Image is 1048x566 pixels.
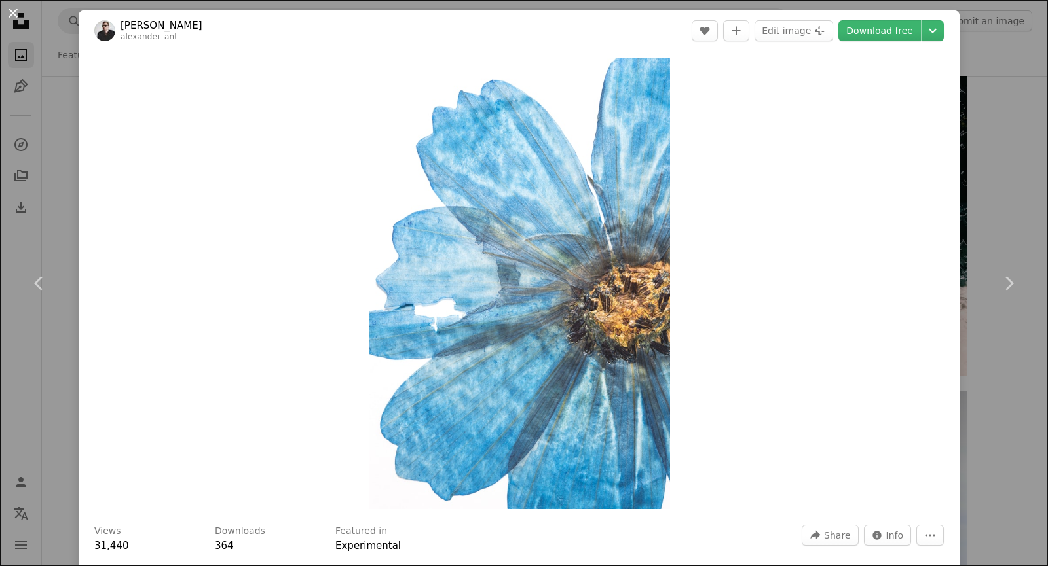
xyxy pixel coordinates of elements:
a: Download free [838,20,921,41]
a: Next [969,221,1048,346]
a: alexander_ant [121,32,178,41]
button: More Actions [916,525,944,546]
span: Share [824,525,850,545]
h3: Featured in [335,525,387,538]
img: Go to Alexandru Ant's profile [94,20,115,41]
button: Share this image [802,525,858,546]
button: Edit image [755,20,833,41]
span: 364 [215,540,234,552]
a: Experimental [335,540,401,552]
button: Stats about this image [864,525,912,546]
span: Info [886,525,904,545]
span: 31,440 [94,540,129,552]
button: Zoom in on this image [369,58,670,509]
button: Add to Collection [723,20,749,41]
button: Choose download size [922,20,944,41]
img: A delicate, translucent blue flower petal. [369,58,670,509]
h3: Views [94,525,121,538]
a: [PERSON_NAME] [121,19,202,32]
button: Like [692,20,718,41]
h3: Downloads [215,525,265,538]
